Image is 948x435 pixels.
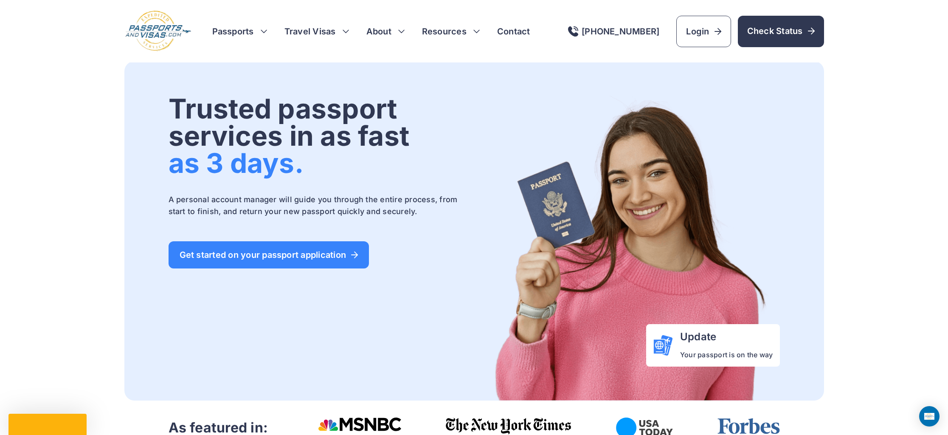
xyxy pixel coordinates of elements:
h3: Passports [212,25,267,37]
p: A personal account manager will guide you through the entire process, from start to finish, and r... [169,194,473,217]
a: About [366,25,391,37]
p: Your passport is on the way [680,350,773,360]
h4: Update [680,331,773,343]
span: Login [686,25,721,37]
span: as 3 days. [169,147,304,179]
span: Get started on your passport application [180,251,358,259]
div: Open Intercom Messenger [919,406,940,427]
span: Check Status [747,25,815,37]
img: Forbes [717,418,780,435]
a: Contact [497,25,530,37]
img: Passports and Visas.com [476,95,780,401]
h3: Resources [422,25,480,37]
a: Get started on your passport application [169,241,369,268]
h3: Travel Visas [284,25,349,37]
a: Check Status [738,16,824,47]
h1: Trusted passport services in as fast [169,95,473,177]
img: Msnbc [318,418,402,431]
img: The New York Times [446,418,572,435]
a: [PHONE_NUMBER] [568,26,659,37]
img: Logo [124,10,192,52]
a: Login [676,16,731,47]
